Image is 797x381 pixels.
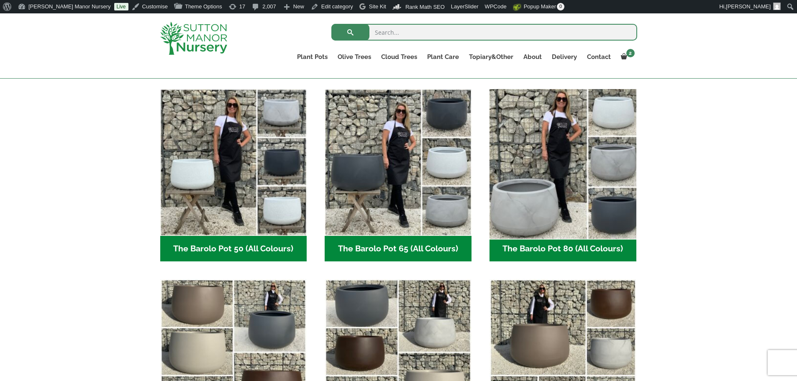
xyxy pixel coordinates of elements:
[160,89,307,261] a: Visit product category The Barolo Pot 50 (All Colours)
[369,3,386,10] span: Site Kit
[331,24,637,41] input: Search...
[376,51,422,63] a: Cloud Trees
[405,4,445,10] span: Rank Math SEO
[325,236,472,262] h2: The Barolo Pot 65 (All Colours)
[626,49,635,57] span: 2
[726,3,771,10] span: [PERSON_NAME]
[518,51,547,63] a: About
[333,51,376,63] a: Olive Trees
[325,89,472,261] a: Visit product category The Barolo Pot 65 (All Colours)
[325,89,472,236] img: The Barolo Pot 65 (All Colours)
[582,51,616,63] a: Contact
[489,89,636,261] a: Visit product category The Barolo Pot 80 (All Colours)
[486,85,640,239] img: The Barolo Pot 80 (All Colours)
[422,51,464,63] a: Plant Care
[557,3,564,10] span: 0
[160,89,307,236] img: The Barolo Pot 50 (All Colours)
[160,22,227,55] img: logo
[160,236,307,262] h2: The Barolo Pot 50 (All Colours)
[114,3,128,10] a: Live
[292,51,333,63] a: Plant Pots
[616,51,637,63] a: 2
[489,236,636,262] h2: The Barolo Pot 80 (All Colours)
[547,51,582,63] a: Delivery
[464,51,518,63] a: Topiary&Other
